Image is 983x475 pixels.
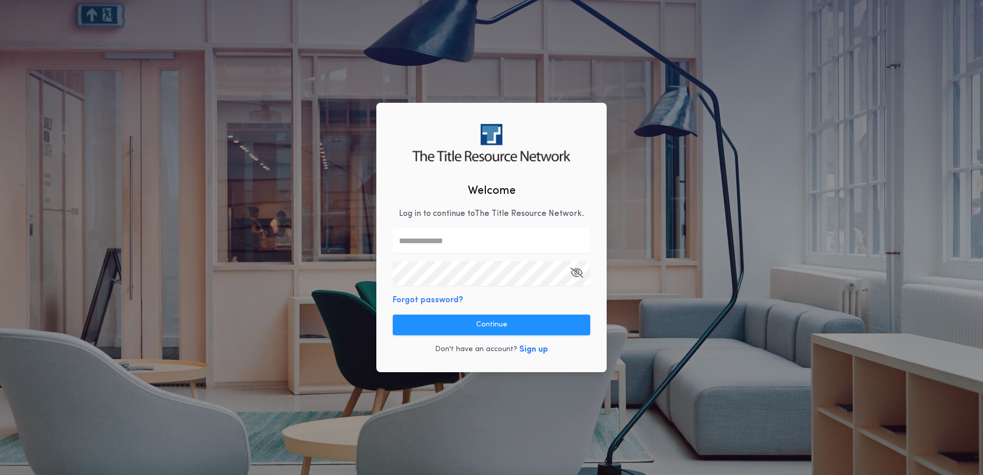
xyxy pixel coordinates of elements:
[412,124,570,161] img: logo
[393,294,463,306] button: Forgot password?
[393,315,590,335] button: Continue
[519,343,548,356] button: Sign up
[435,344,517,355] p: Don't have an account?
[399,208,584,220] p: Log in to continue to The Title Resource Network .
[468,182,516,199] h2: Welcome
[393,261,590,286] input: Open Keeper Popup
[570,261,583,286] button: Open Keeper Popup
[572,267,584,280] keeper-lock: Open Keeper Popup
